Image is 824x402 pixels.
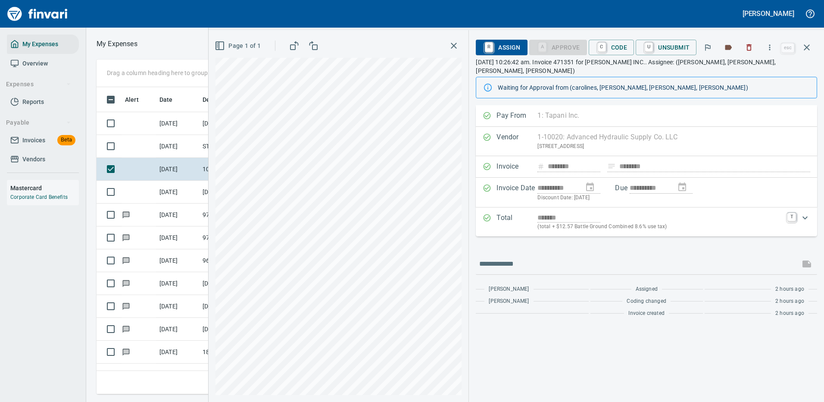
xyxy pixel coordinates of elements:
[498,80,810,95] div: Waiting for Approval from (carolines, [PERSON_NAME], [PERSON_NAME], [PERSON_NAME])
[156,318,199,341] td: [DATE]
[156,295,199,318] td: [DATE]
[199,204,277,226] td: 97026.1145179
[796,254,817,274] span: This records your message into the invoice and notifies anyone mentioned
[107,69,233,77] p: Drag a column heading here to group the table
[203,94,235,105] span: Description
[489,297,529,306] span: [PERSON_NAME]
[476,40,527,55] button: RAssign
[125,94,150,105] span: Alert
[22,97,44,107] span: Reports
[156,181,199,204] td: [DATE]
[10,183,79,193] h6: Mastercard
[760,38,779,57] button: More
[483,40,520,55] span: Assign
[589,40,634,55] button: CCode
[5,3,70,24] img: Finvari
[10,194,68,200] a: Corporate Card Benefits
[97,39,137,49] p: My Expenses
[496,213,537,231] p: Total
[7,150,79,169] a: Vendors
[216,41,261,51] span: Page 1 of 1
[199,364,277,386] td: 18682.634016
[122,326,131,332] span: Has messages
[122,212,131,217] span: Has messages
[7,92,79,112] a: Reports
[199,295,277,318] td: [DATE] Invoice 1145162 from Jubitz Corp - Jfs (1-10543)
[203,94,246,105] span: Description
[199,272,277,295] td: [DATE] Invoice 1145177 from Jubitz Corp - Jfs (1-10543)
[97,39,137,49] nav: breadcrumb
[156,112,199,135] td: [DATE]
[636,285,658,294] span: Assigned
[643,40,690,55] span: Unsubmit
[3,115,75,131] button: Payable
[743,9,794,18] h5: [PERSON_NAME]
[781,43,794,53] a: esc
[156,364,199,386] td: [DATE]
[156,341,199,364] td: [DATE]
[787,213,796,221] a: T
[7,54,79,73] a: Overview
[476,207,817,236] div: Expand
[22,39,58,50] span: My Expenses
[122,349,131,355] span: Has messages
[199,341,277,364] td: 18843.602011
[740,38,758,57] button: Discard
[156,249,199,272] td: [DATE]
[156,226,199,249] td: [DATE]
[628,309,665,318] span: Invoice created
[156,272,199,295] td: [DATE]
[775,309,804,318] span: 2 hours ago
[627,297,666,306] span: Coding changed
[122,258,131,263] span: Has messages
[775,285,804,294] span: 2 hours ago
[122,280,131,286] span: Has messages
[22,58,48,69] span: Overview
[199,226,277,249] td: 97019.1110184
[156,135,199,158] td: [DATE]
[199,181,277,204] td: [DATE] Invoice 18232092225 from EcoLube Recovery, LLC (1-39899)
[779,37,817,58] span: Close invoice
[596,40,627,55] span: Code
[485,42,493,52] a: R
[125,94,139,105] span: Alert
[537,223,782,231] p: (total + $12.57 Battle Ground Combined 8.6% use tax)
[740,7,796,20] button: [PERSON_NAME]
[213,38,264,54] button: Page 1 of 1
[7,131,79,150] a: InvoicesBeta
[636,40,696,55] button: UUnsubmit
[7,35,79,54] a: My Expenses
[775,297,804,306] span: 2 hours ago
[159,94,173,105] span: Date
[598,42,606,52] a: C
[22,135,45,146] span: Invoices
[156,158,199,181] td: [DATE]
[199,249,277,272] td: 96998.1105148
[489,285,529,294] span: [PERSON_NAME]
[6,117,71,128] span: Payable
[3,76,75,92] button: Expenses
[57,135,75,145] span: Beta
[159,94,184,105] span: Date
[476,58,817,75] p: [DATE] 10:26:42 am. Invoice 471351 for [PERSON_NAME] INC.. Assignee: ([PERSON_NAME], [PERSON_NAME...
[6,79,71,90] span: Expenses
[645,42,653,52] a: U
[22,154,45,165] span: Vendors
[199,112,277,135] td: [DATE] Invoice IN-067710 from [PERSON_NAME] Oil Co Inc (1-38025)
[122,303,131,309] span: Has messages
[199,318,277,341] td: [DATE] Invoice 0268429-IN from StarOilco (1-39951)
[199,135,277,158] td: STOCK
[199,158,277,181] td: 10980.65
[122,235,131,240] span: Has messages
[156,204,199,226] td: [DATE]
